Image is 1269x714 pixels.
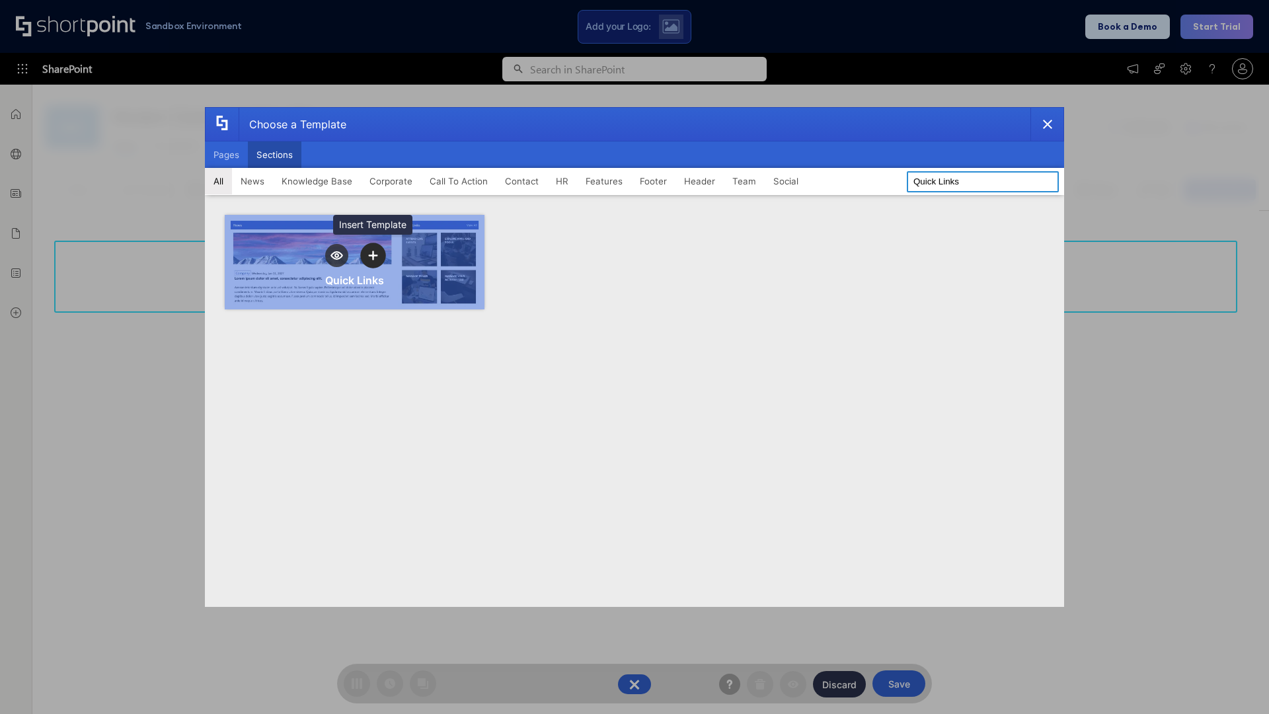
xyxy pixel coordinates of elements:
button: Social [765,168,807,194]
button: Footer [631,168,675,194]
iframe: Chat Widget [1203,651,1269,714]
button: Sections [248,141,301,168]
div: template selector [205,107,1064,607]
button: News [232,168,273,194]
button: Pages [205,141,248,168]
button: HR [547,168,577,194]
button: Knowledge Base [273,168,361,194]
input: Search [907,171,1059,192]
button: Header [675,168,724,194]
button: Features [577,168,631,194]
button: All [205,168,232,194]
button: Corporate [361,168,421,194]
button: Team [724,168,765,194]
div: Choose a Template [239,108,346,141]
div: Quick Links [325,274,384,287]
button: Call To Action [421,168,496,194]
button: Contact [496,168,547,194]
